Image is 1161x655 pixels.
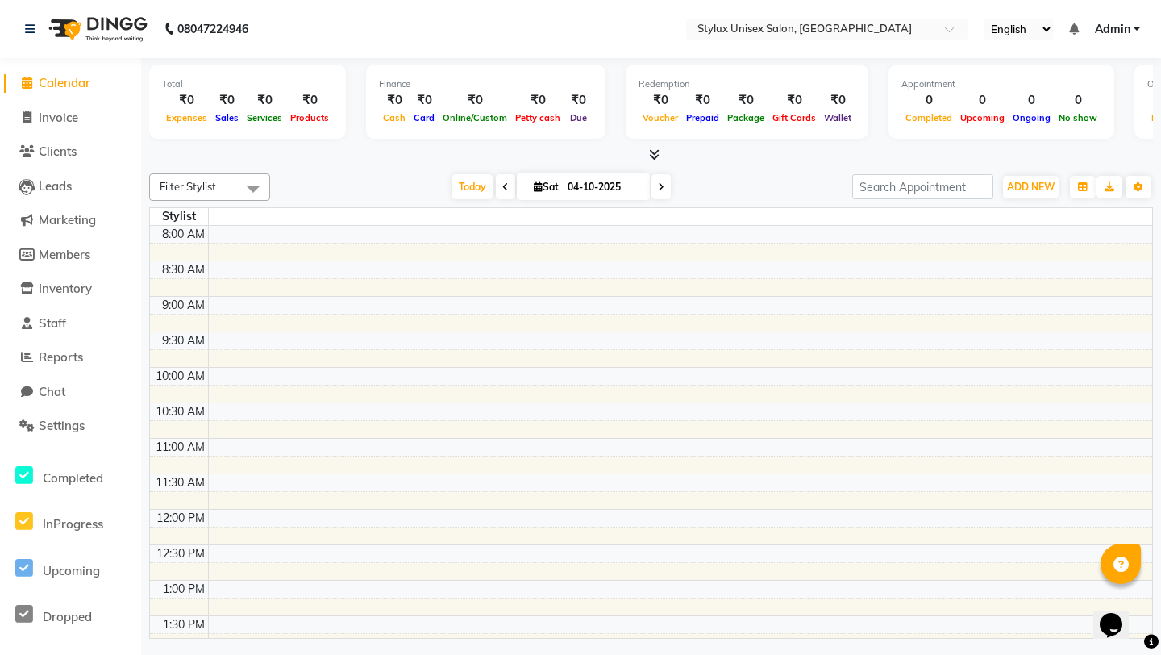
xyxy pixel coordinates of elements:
[1003,176,1059,198] button: ADD NEW
[177,6,248,52] b: 08047224946
[4,74,137,93] a: Calendar
[682,112,723,123] span: Prepaid
[152,439,208,456] div: 11:00 AM
[379,91,410,110] div: ₹0
[43,563,100,578] span: Upcoming
[160,616,208,633] div: 1:30 PM
[160,180,216,193] span: Filter Stylist
[452,174,493,199] span: Today
[4,109,137,127] a: Invoice
[379,112,410,123] span: Cash
[639,77,855,91] div: Redemption
[43,470,103,486] span: Completed
[162,112,211,123] span: Expenses
[410,112,439,123] span: Card
[1009,91,1055,110] div: 0
[1055,91,1101,110] div: 0
[153,510,208,527] div: 12:00 PM
[768,112,820,123] span: Gift Cards
[4,348,137,367] a: Reports
[152,474,208,491] div: 11:30 AM
[43,609,92,624] span: Dropped
[39,110,78,125] span: Invoice
[39,349,83,365] span: Reports
[4,211,137,230] a: Marketing
[4,177,137,196] a: Leads
[410,91,439,110] div: ₹0
[723,112,768,123] span: Package
[1095,21,1130,38] span: Admin
[4,315,137,333] a: Staff
[150,208,208,225] div: Stylist
[901,77,1101,91] div: Appointment
[159,261,208,278] div: 8:30 AM
[4,246,137,265] a: Members
[39,281,92,296] span: Inventory
[243,91,286,110] div: ₹0
[39,247,90,262] span: Members
[439,91,511,110] div: ₹0
[43,516,103,532] span: InProgress
[1055,112,1101,123] span: No show
[162,77,333,91] div: Total
[4,417,137,436] a: Settings
[152,368,208,385] div: 10:00 AM
[566,112,591,123] span: Due
[160,581,208,598] div: 1:00 PM
[511,91,564,110] div: ₹0
[723,91,768,110] div: ₹0
[159,297,208,314] div: 9:00 AM
[563,175,643,199] input: 2025-10-04
[901,112,956,123] span: Completed
[956,91,1009,110] div: 0
[39,384,65,399] span: Chat
[286,112,333,123] span: Products
[511,112,564,123] span: Petty cash
[39,144,77,159] span: Clients
[159,226,208,243] div: 8:00 AM
[852,174,993,199] input: Search Appointment
[162,91,211,110] div: ₹0
[39,315,66,331] span: Staff
[956,112,1009,123] span: Upcoming
[901,91,956,110] div: 0
[820,91,855,110] div: ₹0
[639,91,682,110] div: ₹0
[39,418,85,433] span: Settings
[530,181,563,193] span: Sat
[153,545,208,562] div: 12:30 PM
[1093,590,1145,639] iframe: chat widget
[211,112,243,123] span: Sales
[39,178,72,194] span: Leads
[564,91,593,110] div: ₹0
[1007,181,1055,193] span: ADD NEW
[4,280,137,298] a: Inventory
[439,112,511,123] span: Online/Custom
[39,75,90,90] span: Calendar
[286,91,333,110] div: ₹0
[159,332,208,349] div: 9:30 AM
[379,77,593,91] div: Finance
[152,403,208,420] div: 10:30 AM
[768,91,820,110] div: ₹0
[39,212,96,227] span: Marketing
[639,112,682,123] span: Voucher
[243,112,286,123] span: Services
[682,91,723,110] div: ₹0
[1009,112,1055,123] span: Ongoing
[41,6,152,52] img: logo
[211,91,243,110] div: ₹0
[4,143,137,161] a: Clients
[820,112,855,123] span: Wallet
[4,383,137,402] a: Chat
